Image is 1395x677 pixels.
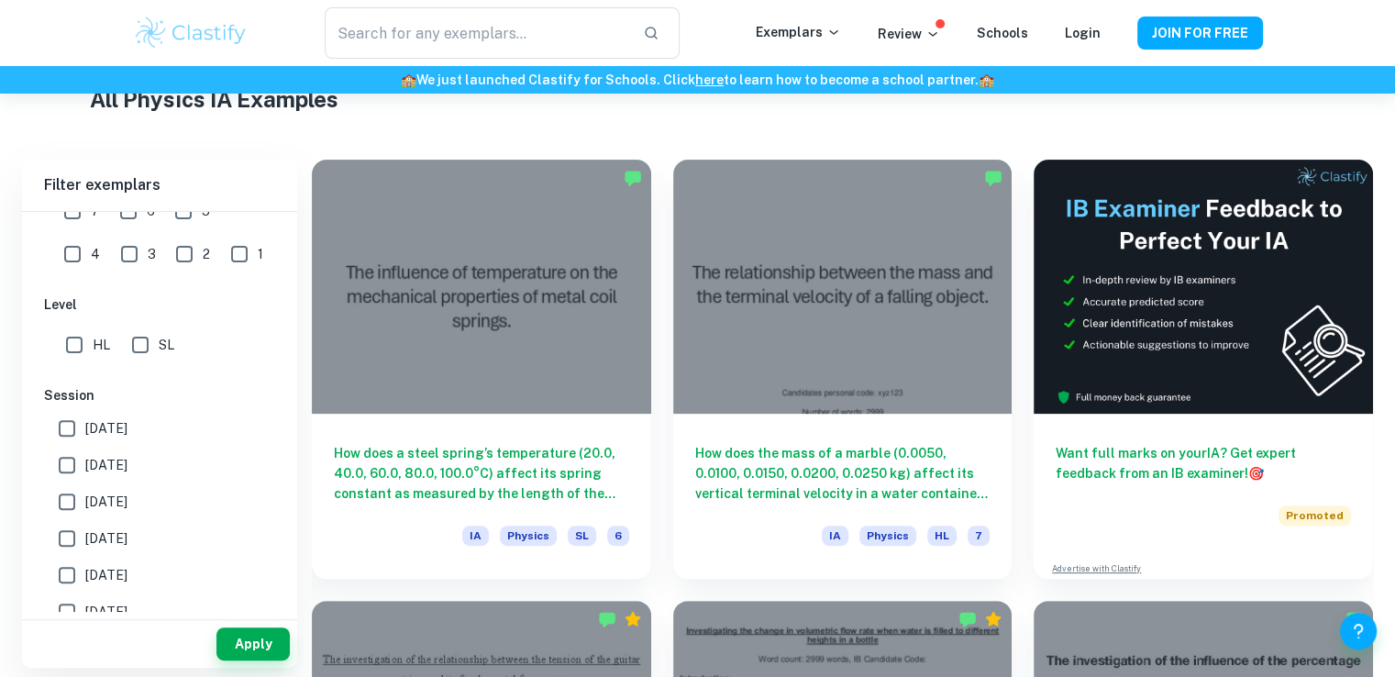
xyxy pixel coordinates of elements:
[568,526,596,546] span: SL
[4,70,1391,90] h6: We just launched Clastify for Schools. Click to learn how to become a school partner.
[159,335,174,355] span: SL
[927,526,957,546] span: HL
[695,443,991,504] h6: How does the mass of a marble (0.0050, 0.0100, 0.0150, 0.0200, 0.0250 kg) affect its vertical ter...
[325,7,627,59] input: Search for any exemplars...
[91,244,100,264] span: 4
[878,24,940,44] p: Review
[334,443,629,504] h6: How does a steel spring’s temperature (20.0, 40.0, 60.0, 80.0, 100.0°C) affect its spring constan...
[216,627,290,660] button: Apply
[148,244,156,264] span: 3
[598,610,616,628] img: Marked
[85,602,127,622] span: [DATE]
[91,201,99,221] span: 7
[756,22,841,42] p: Exemplars
[44,385,275,405] h6: Session
[401,72,416,87] span: 🏫
[607,526,629,546] span: 6
[1052,562,1141,575] a: Advertise with Clastify
[1340,613,1377,649] button: Help and Feedback
[977,26,1028,40] a: Schools
[984,169,1002,187] img: Marked
[1279,505,1351,526] span: Promoted
[85,528,127,549] span: [DATE]
[1034,160,1373,414] img: Thumbnail
[203,244,210,264] span: 2
[133,15,249,51] img: Clastify logo
[958,610,977,628] img: Marked
[673,160,1013,579] a: How does the mass of a marble (0.0050, 0.0100, 0.0150, 0.0200, 0.0250 kg) affect its vertical ter...
[695,72,724,87] a: here
[44,294,275,315] h6: Level
[22,160,297,211] h6: Filter exemplars
[85,455,127,475] span: [DATE]
[85,418,127,438] span: [DATE]
[1248,466,1264,481] span: 🎯
[822,526,848,546] span: IA
[968,526,990,546] span: 7
[93,335,110,355] span: HL
[1056,443,1351,483] h6: Want full marks on your IA ? Get expert feedback from an IB examiner!
[85,492,127,512] span: [DATE]
[312,160,651,579] a: How does a steel spring’s temperature (20.0, 40.0, 60.0, 80.0, 100.0°C) affect its spring constan...
[1345,610,1364,628] img: Marked
[462,526,489,546] span: IA
[624,610,642,628] div: Premium
[258,244,263,264] span: 1
[1034,160,1373,579] a: Want full marks on yourIA? Get expert feedback from an IB examiner!PromotedAdvertise with Clastify
[624,169,642,187] img: Marked
[202,201,210,221] span: 5
[147,201,155,221] span: 6
[90,83,1306,116] h1: All Physics IA Examples
[500,526,557,546] span: Physics
[979,72,994,87] span: 🏫
[1065,26,1101,40] a: Login
[984,610,1002,628] div: Premium
[1137,17,1263,50] button: JOIN FOR FREE
[859,526,916,546] span: Physics
[85,565,127,585] span: [DATE]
